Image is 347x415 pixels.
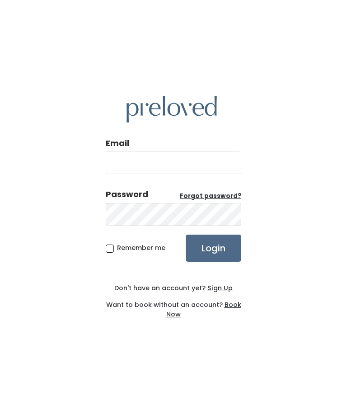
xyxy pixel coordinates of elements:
[206,283,233,292] a: Sign Up
[117,243,165,252] span: Remember me
[106,137,129,149] label: Email
[180,192,241,200] u: Forgot password?
[106,189,148,200] div: Password
[106,283,241,293] div: Don't have an account yet?
[166,300,241,319] a: Book Now
[186,235,241,262] input: Login
[127,96,217,123] img: preloved logo
[106,293,241,319] div: Want to book without an account?
[207,283,233,292] u: Sign Up
[180,192,241,201] a: Forgot password?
